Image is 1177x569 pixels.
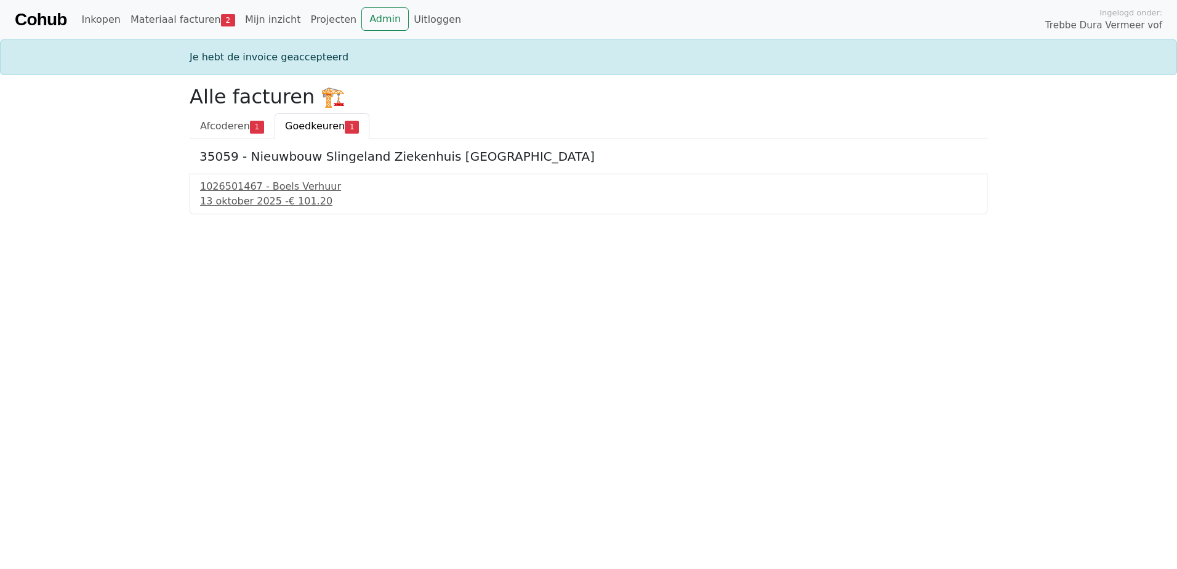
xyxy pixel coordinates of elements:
h5: 35059 - Nieuwbouw Slingeland Ziekenhuis [GEOGRAPHIC_DATA] [199,149,978,164]
span: Goedkeuren [285,120,345,132]
a: 1026501467 - Boels Verhuur13 oktober 2025 -€ 101.20 [200,179,977,209]
a: Goedkeuren1 [275,113,369,139]
div: 13 oktober 2025 - [200,194,977,209]
a: Inkopen [76,7,125,32]
a: Cohub [15,5,66,34]
a: Admin [361,7,409,31]
span: Afcoderen [200,120,250,132]
h2: Alle facturen 🏗️ [190,85,987,108]
span: 1 [345,121,359,133]
a: Projecten [305,7,361,32]
a: Uitloggen [409,7,466,32]
span: 1 [250,121,264,133]
span: Ingelogd onder: [1099,7,1162,18]
a: Materiaal facturen2 [126,7,240,32]
span: € 101.20 [289,195,332,207]
a: Afcoderen1 [190,113,275,139]
div: 1026501467 - Boels Verhuur [200,179,977,194]
a: Mijn inzicht [240,7,306,32]
div: Je hebt de invoice geaccepteerd [182,50,995,65]
span: 2 [221,14,235,26]
span: Trebbe Dura Vermeer vof [1045,18,1162,33]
